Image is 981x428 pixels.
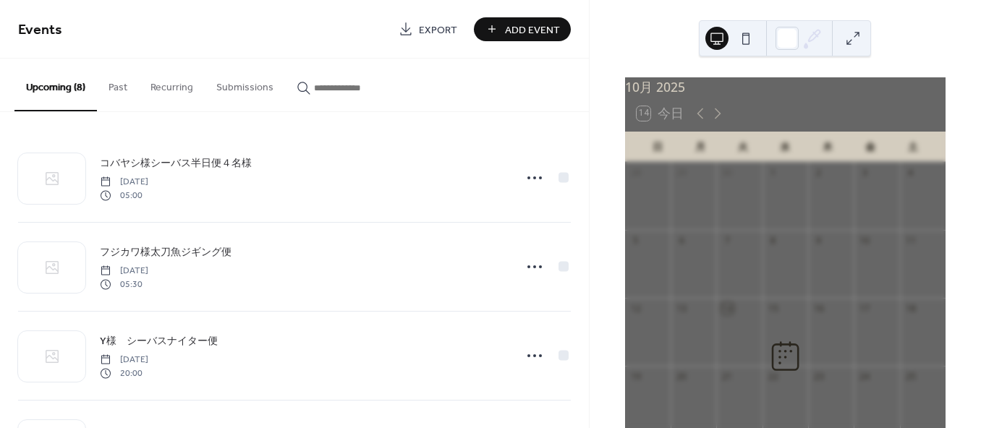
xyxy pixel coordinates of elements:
div: 20 [676,370,688,382]
div: 25 [904,370,917,382]
span: フジカワ様太刀魚ジギング便 [100,245,232,260]
div: 17 [859,302,871,314]
div: 13 [676,302,688,314]
div: 4 [904,166,917,179]
span: 05:00 [100,189,148,202]
span: コバヤシ様シーバス半日便４名様 [100,156,252,171]
div: 日 [637,132,679,161]
div: 16 [813,302,825,314]
button: Upcoming (8) [14,59,97,111]
span: [DATE] [100,176,148,189]
span: 05:30 [100,278,148,291]
a: コバヤシ様シーバス半日便４名様 [100,155,252,171]
div: 9 [813,234,825,247]
span: Y様 シーバスナイター便 [100,334,218,349]
div: 8 [767,234,779,247]
a: Export [388,17,468,41]
div: 22 [767,370,779,382]
div: 3 [859,166,871,179]
a: Y様 シーバスナイター便 [100,333,218,349]
div: 14 [721,302,734,314]
div: 24 [859,370,871,382]
button: Past [97,59,139,110]
div: 28 [629,166,642,179]
div: 30 [721,166,734,179]
span: [DATE] [100,354,148,367]
button: Add Event [474,17,571,41]
span: [DATE] [100,265,148,278]
a: フジカワ様太刀魚ジギング便 [100,244,232,260]
div: 7 [721,234,734,247]
div: 12 [629,302,642,314]
div: 6 [676,234,688,247]
div: 水 [764,132,807,161]
div: 23 [813,370,825,382]
button: Recurring [139,59,205,110]
div: 1 [767,166,779,179]
div: 土 [891,132,934,161]
span: Export [419,22,457,38]
div: 18 [904,302,917,314]
span: Add Event [505,22,560,38]
div: 火 [721,132,764,161]
span: Events [18,16,62,44]
div: 木 [807,132,849,161]
div: 金 [849,132,891,161]
div: 10 [859,234,871,247]
div: 21 [721,370,734,382]
div: 5 [629,234,642,247]
div: 11 [904,234,917,247]
div: 月 [679,132,721,161]
span: 20:00 [100,367,148,380]
div: 2 [813,166,825,179]
div: 29 [676,166,688,179]
div: 19 [629,370,642,382]
div: 10月 2025 [625,77,946,96]
div: 15 [767,302,779,314]
button: Submissions [205,59,285,110]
